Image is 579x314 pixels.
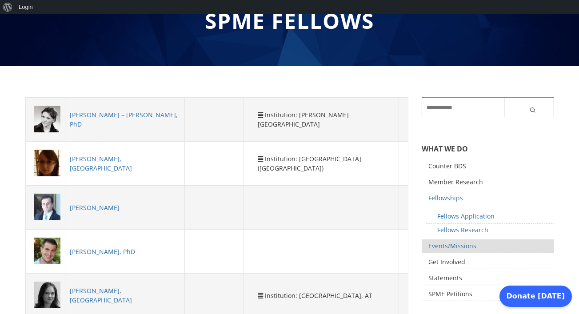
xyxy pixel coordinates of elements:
[422,255,554,269] a: Get Involved
[70,111,178,128] a: [PERSON_NAME] – [PERSON_NAME], PhD
[426,210,554,223] a: Fellows Application
[422,271,554,285] a: Statements
[258,154,394,173] div: Institution: [GEOGRAPHIC_DATA] ([GEOGRAPHIC_DATA])
[70,286,132,304] a: [PERSON_NAME], [GEOGRAPHIC_DATA]
[34,150,60,176] img: 4124284497.jpg
[34,282,60,308] img: 1730678076.jpg
[70,155,132,172] a: [PERSON_NAME], [GEOGRAPHIC_DATA]
[422,239,554,253] a: Events/Missions
[34,194,60,220] img: 2502712147.jpg
[422,287,554,301] a: SPME Petitions
[422,191,554,205] a: Fellowships
[34,106,60,132] img: 779417081.jpg
[258,291,394,300] div: Institution: [GEOGRAPHIC_DATA], AT
[70,247,135,256] a: [PERSON_NAME], PhD
[422,159,554,173] a: Counter BDS
[34,238,60,264] img: 2484456292.jpg
[258,110,394,129] div: Institution: [PERSON_NAME][GEOGRAPHIC_DATA]
[70,203,120,212] a: [PERSON_NAME]
[426,223,554,237] a: Fellows Research
[422,175,554,189] a: Member Research
[205,6,374,35] span: SPME Fellows
[422,144,554,154] h5: WHAT WE DO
